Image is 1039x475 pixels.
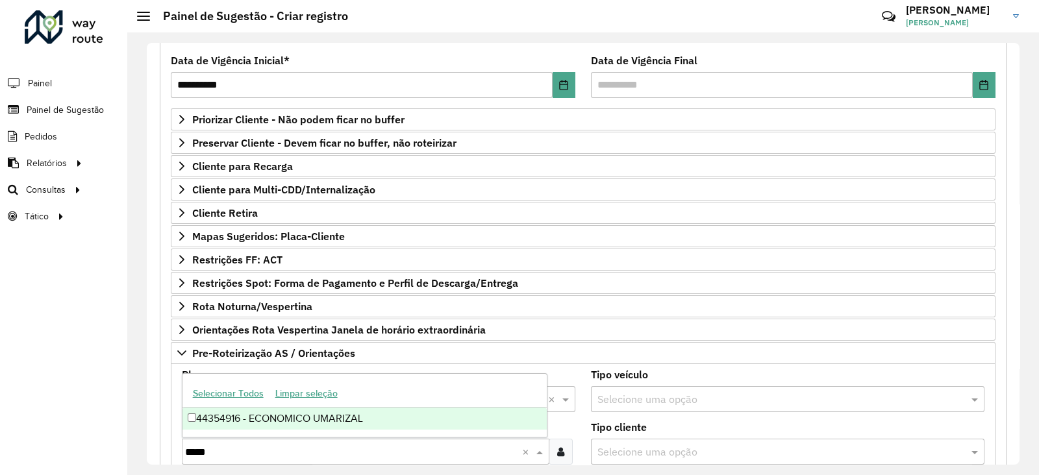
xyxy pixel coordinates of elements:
[192,348,355,358] span: Pre-Roteirização AS / Orientações
[553,72,575,98] button: Choose Date
[171,108,995,130] a: Priorizar Cliente - Não podem ficar no buffer
[875,3,903,30] a: Contato Rápido
[171,132,995,154] a: Preservar Cliente - Devem ficar no buffer, não roteirizar
[25,210,49,223] span: Tático
[171,155,995,177] a: Cliente para Recarga
[192,301,312,311] span: Rota Noturna/Vespertina
[182,367,208,382] label: Placa
[25,130,57,143] span: Pedidos
[973,72,995,98] button: Choose Date
[27,103,104,117] span: Painel de Sugestão
[192,278,518,288] span: Restrições Spot: Forma de Pagamento e Perfil de Descarga/Entrega
[591,367,648,382] label: Tipo veículo
[192,138,457,148] span: Preservar Cliente - Devem ficar no buffer, não roteirizar
[182,408,547,430] div: 44354916 - ECONOMICO UMARIZAL
[150,9,348,23] h2: Painel de Sugestão - Criar registro
[906,4,1003,16] h3: [PERSON_NAME]
[192,184,375,195] span: Cliente para Multi-CDD/Internalização
[192,114,405,125] span: Priorizar Cliente - Não podem ficar no buffer
[27,156,67,170] span: Relatórios
[548,391,559,407] span: Clear all
[171,225,995,247] a: Mapas Sugeridos: Placa-Cliente
[192,161,293,171] span: Cliente para Recarga
[171,319,995,341] a: Orientações Rota Vespertina Janela de horário extraordinária
[171,202,995,224] a: Cliente Retira
[28,77,52,90] span: Painel
[192,231,345,241] span: Mapas Sugeridos: Placa-Cliente
[171,249,995,271] a: Restrições FF: ACT
[906,17,1003,29] span: [PERSON_NAME]
[269,384,344,404] button: Limpar seleção
[522,444,533,459] span: Clear all
[171,342,995,364] a: Pre-Roteirização AS / Orientações
[192,254,282,265] span: Restrições FF: ACT
[192,324,486,335] span: Orientações Rota Vespertina Janela de horário extraordinária
[171,295,995,317] a: Rota Noturna/Vespertina
[591,53,697,68] label: Data de Vigência Final
[26,183,66,197] span: Consultas
[171,53,290,68] label: Data de Vigência Inicial
[171,178,995,201] a: Cliente para Multi-CDD/Internalização
[192,208,258,218] span: Cliente Retira
[182,373,547,437] ng-dropdown-panel: Options list
[171,272,995,294] a: Restrições Spot: Forma de Pagamento e Perfil de Descarga/Entrega
[591,419,647,435] label: Tipo cliente
[187,384,269,404] button: Selecionar Todos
